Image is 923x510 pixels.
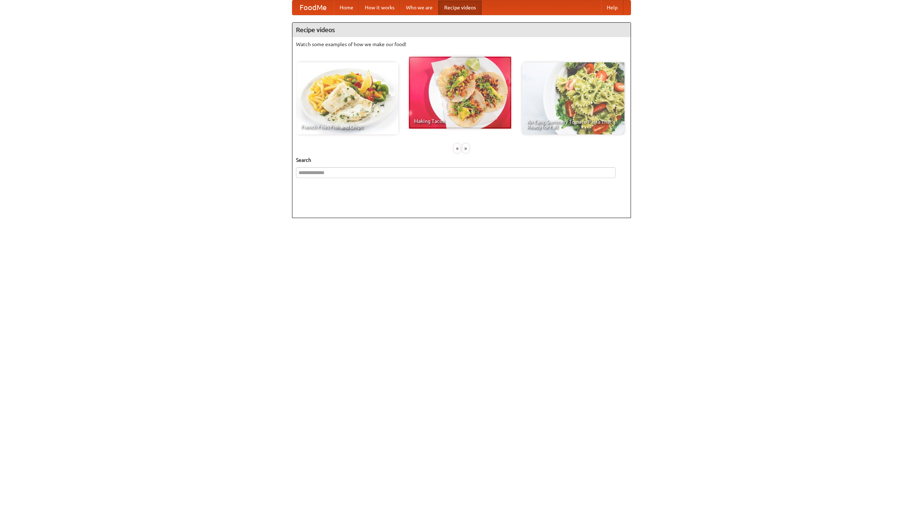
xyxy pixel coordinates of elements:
[359,0,400,15] a: How it works
[292,23,631,37] h4: Recipe videos
[301,124,393,129] span: French Fries Fish and Chips
[296,156,627,164] h5: Search
[292,0,334,15] a: FoodMe
[296,62,398,134] a: French Fries Fish and Chips
[463,144,469,153] div: »
[522,62,624,134] a: An Easy, Summery Tomato Pasta That's Ready for Fall
[409,57,511,129] a: Making Tacos
[296,41,627,48] p: Watch some examples of how we make our food!
[454,144,460,153] div: «
[527,119,619,129] span: An Easy, Summery Tomato Pasta That's Ready for Fall
[601,0,623,15] a: Help
[414,119,506,124] span: Making Tacos
[400,0,438,15] a: Who we are
[334,0,359,15] a: Home
[438,0,482,15] a: Recipe videos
